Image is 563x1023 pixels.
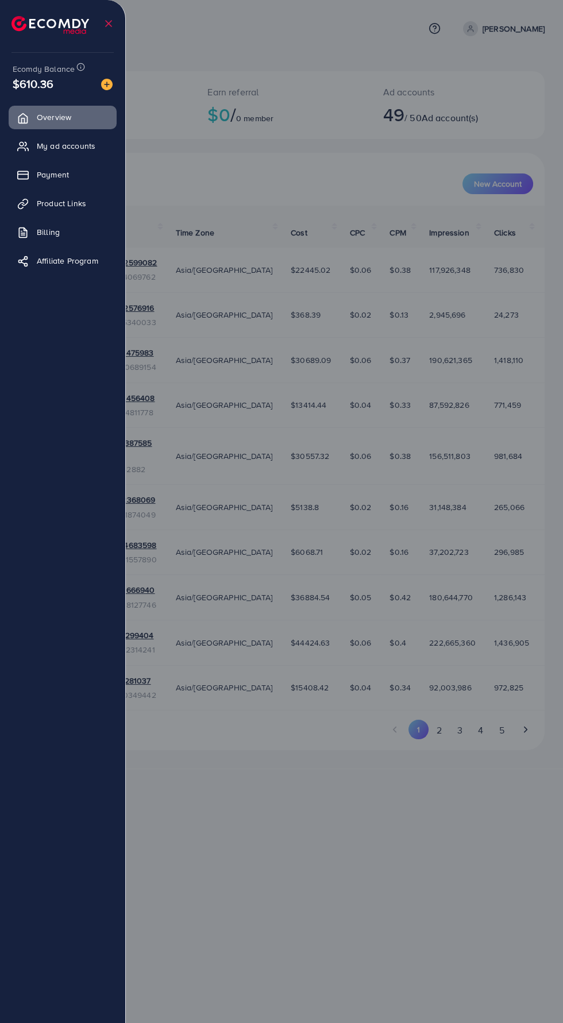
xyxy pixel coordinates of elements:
[13,63,75,75] span: Ecomdy Balance
[11,16,89,34] img: logo
[37,198,86,209] span: Product Links
[514,971,554,1014] iframe: Chat
[9,106,117,129] a: Overview
[13,75,53,92] span: $610.36
[37,140,95,152] span: My ad accounts
[9,163,117,186] a: Payment
[9,249,117,272] a: Affiliate Program
[37,255,98,267] span: Affiliate Program
[101,79,113,90] img: image
[37,111,71,123] span: Overview
[37,169,69,180] span: Payment
[9,221,117,244] a: Billing
[9,192,117,215] a: Product Links
[9,134,117,157] a: My ad accounts
[37,226,60,238] span: Billing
